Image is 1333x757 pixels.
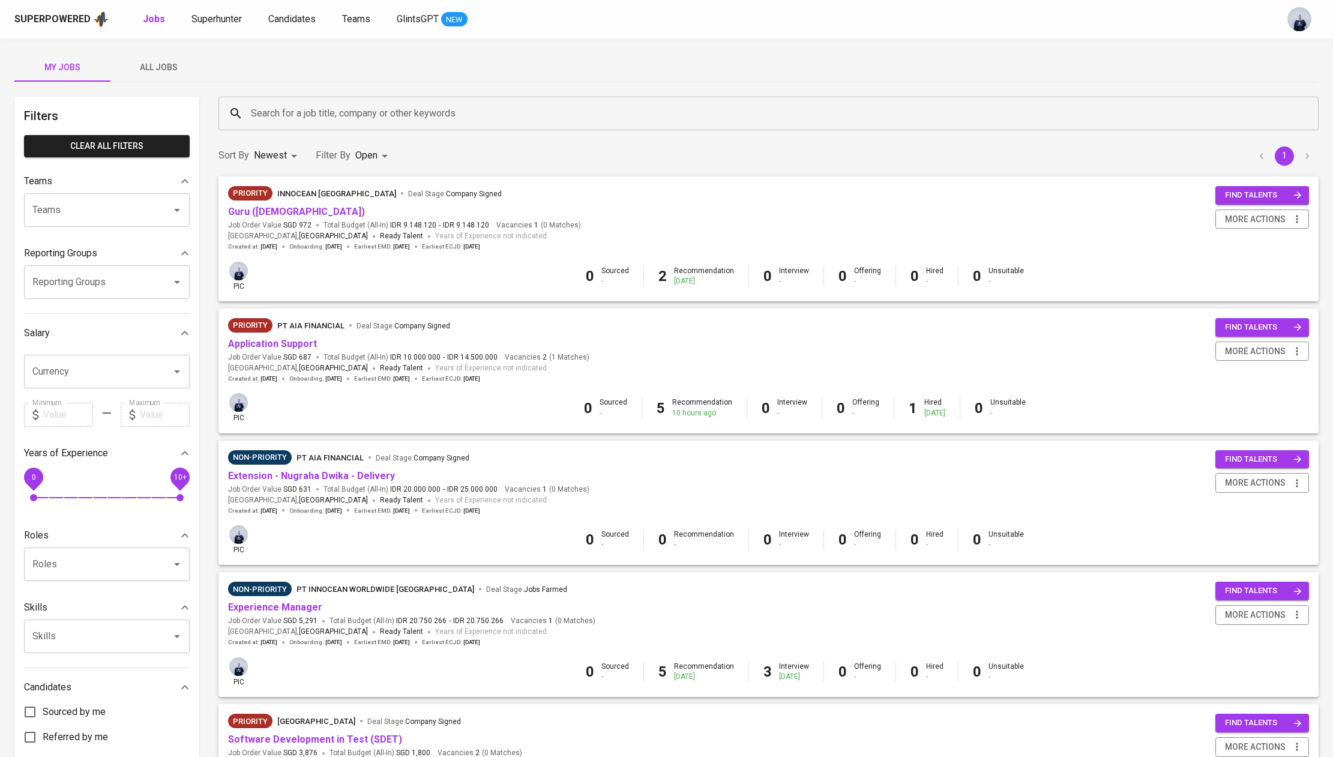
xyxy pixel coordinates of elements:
[325,507,342,515] span: [DATE]
[505,352,589,363] span: Vacancies ( 1 Matches )
[1215,714,1309,732] button: find talents
[463,638,480,647] span: [DATE]
[763,531,772,548] b: 0
[393,375,410,383] span: [DATE]
[367,717,461,726] span: Deal Stage :
[926,672,943,682] div: -
[14,13,91,26] div: Superpowered
[443,220,489,231] span: IDR 9.148.120
[228,206,365,217] a: Guru ([DEMOGRAPHIC_DATA])
[854,672,881,682] div: -
[268,13,316,25] span: Candidates
[990,408,1026,418] div: -
[376,454,469,462] span: Deal Stage :
[447,352,498,363] span: IDR 14.500.000
[1287,7,1311,31] img: annisa@glints.com
[354,375,410,383] span: Earliest EMD :
[601,662,629,682] div: Sourced
[229,525,248,544] img: annisa@glints.com
[658,268,667,285] b: 2
[674,540,734,550] div: -
[1215,737,1309,757] button: more actions
[435,626,549,638] span: Years of Experience not indicated.
[854,276,881,286] div: -
[380,496,423,504] span: Ready Talent
[926,540,943,550] div: -
[354,243,410,251] span: Earliest EMD :
[511,616,595,626] span: Vacancies ( 0 Matches )
[228,638,277,647] span: Created at :
[143,13,165,25] b: Jobs
[228,584,292,596] span: Non-Priority
[988,672,1024,682] div: -
[24,321,190,345] div: Salary
[674,266,734,286] div: Recommendation
[1215,318,1309,337] button: find talents
[329,616,504,626] span: Total Budget (All-In)
[1215,342,1309,361] button: more actions
[600,397,627,418] div: Sourced
[169,202,185,219] button: Open
[1215,186,1309,205] button: find talents
[228,524,249,555] div: pic
[228,338,317,349] a: Application Support
[228,734,402,745] a: Software Development in Test (SDET)
[505,484,589,495] span: Vacancies ( 0 Matches )
[394,322,450,330] span: Company Signed
[532,220,538,231] span: 1
[854,266,881,286] div: Offering
[449,616,451,626] span: -
[926,276,943,286] div: -
[24,600,47,615] p: Skills
[435,231,549,243] span: Years of Experience not indicated.
[658,663,667,680] b: 5
[422,375,480,383] span: Earliest ECJD :
[43,705,106,719] span: Sourced by me
[1225,453,1302,466] span: find talents
[143,12,167,27] a: Jobs
[973,663,981,680] b: 0
[441,14,468,26] span: NEW
[674,662,734,682] div: Recommendation
[228,220,311,231] span: Job Order Value
[228,714,272,728] div: New Job received from Demand Team
[463,375,480,383] span: [DATE]
[926,662,943,682] div: Hired
[924,408,945,418] div: [DATE]
[289,243,342,251] span: Onboarding :
[837,400,845,417] b: 0
[342,12,373,27] a: Teams
[24,326,50,340] p: Salary
[988,276,1024,286] div: -
[24,523,190,547] div: Roles
[228,470,395,481] a: Extension - Nugraha Dwika - Delivery
[973,531,981,548] b: 0
[228,243,277,251] span: Created at :
[674,276,734,286] div: [DATE]
[601,266,629,286] div: Sourced
[380,627,423,636] span: Ready Talent
[1225,212,1286,227] span: more actions
[453,616,504,626] span: IDR 20.750.266
[191,13,242,25] span: Superhunter
[299,363,368,375] span: [GEOGRAPHIC_DATA]
[584,400,592,417] b: 0
[435,363,549,375] span: Years of Experience not indicated.
[763,268,772,285] b: 0
[393,638,410,647] span: [DATE]
[393,243,410,251] span: [DATE]
[393,507,410,515] span: [DATE]
[443,352,445,363] span: -
[547,616,553,626] span: 1
[1225,608,1286,623] span: more actions
[289,507,342,515] span: Onboarding :
[779,540,809,550] div: -
[380,364,423,372] span: Ready Talent
[283,220,311,231] span: SGD 972
[674,672,734,682] div: [DATE]
[762,400,770,417] b: 0
[228,318,272,333] div: New Job received from Demand Team
[24,528,49,543] p: Roles
[496,220,581,231] span: Vacancies ( 0 Matches )
[854,529,881,550] div: Offering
